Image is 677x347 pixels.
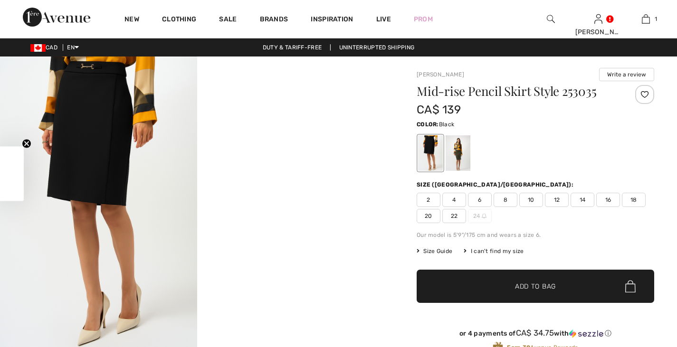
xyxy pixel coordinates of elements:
span: CAD [30,44,61,51]
span: Black [439,121,455,128]
img: My Info [594,13,602,25]
video: Your browser does not support the video tag. [197,56,394,155]
div: Our model is 5'9"/175 cm and wears a size 6. [417,231,654,239]
img: Canadian Dollar [30,44,46,52]
a: Brands [260,15,288,25]
img: ring-m.svg [482,214,486,218]
h1: Mid-rise Pencil Skirt Style 253035 [417,85,615,97]
a: Live [376,14,391,24]
span: 14 [571,193,594,207]
a: Prom [414,14,433,24]
span: 18 [622,193,646,207]
span: 4 [442,193,466,207]
img: 1ère Avenue [23,8,90,27]
div: I can't find my size [464,247,524,255]
button: Write a review [599,68,654,81]
div: or 4 payments of with [417,328,654,338]
span: 6 [468,193,492,207]
button: Close teaser [22,139,31,148]
span: 22 [442,209,466,223]
a: [PERSON_NAME] [417,71,464,78]
span: 24 [468,209,492,223]
img: My Bag [642,13,650,25]
a: Sign In [594,14,602,23]
a: Clothing [162,15,196,25]
iframe: Opens a widget where you can chat to one of our agents [617,276,667,300]
span: CA$ 34.75 [516,328,554,338]
div: Avocado [446,135,470,171]
span: 8 [494,193,517,207]
a: New [124,15,139,25]
button: Add to Bag [417,270,654,303]
span: CA$ 139 [417,103,461,116]
span: 10 [519,193,543,207]
span: 16 [596,193,620,207]
span: Size Guide [417,247,452,255]
span: 1 [655,15,657,23]
span: 20 [417,209,440,223]
span: EN [67,44,79,51]
span: Inspiration [311,15,353,25]
span: Color: [417,121,439,128]
div: Size ([GEOGRAPHIC_DATA]/[GEOGRAPHIC_DATA]): [417,180,575,189]
a: 1 [622,13,669,25]
span: 2 [417,193,440,207]
img: search the website [547,13,555,25]
span: 12 [545,193,569,207]
img: Sezzle [569,329,603,338]
div: [PERSON_NAME] [575,27,622,37]
div: or 4 payments ofCA$ 34.75withSezzle Click to learn more about Sezzle [417,328,654,341]
a: Sale [219,15,237,25]
div: Black [418,135,443,171]
span: Add to Bag [515,281,556,291]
